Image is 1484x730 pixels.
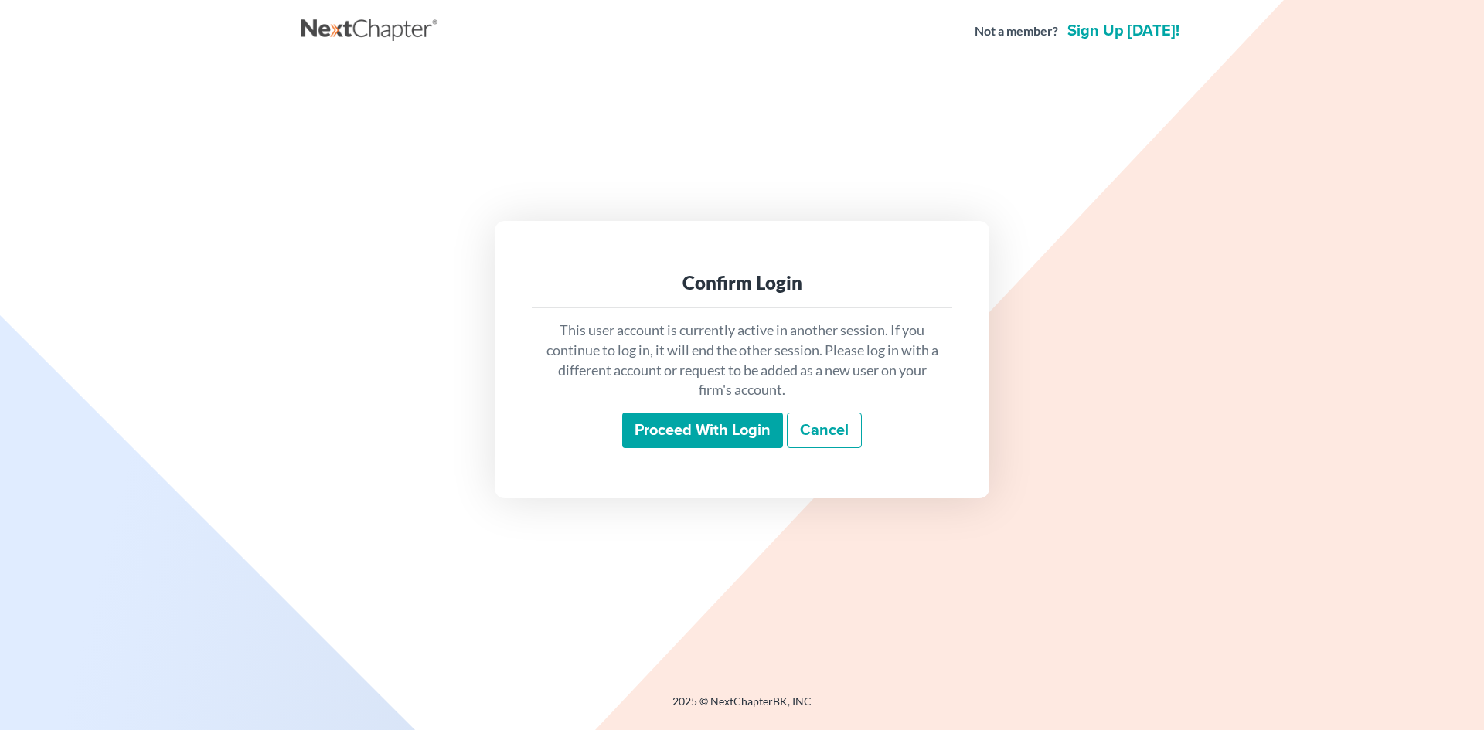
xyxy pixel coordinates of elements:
input: Proceed with login [622,413,783,448]
div: 2025 © NextChapterBK, INC [301,694,1183,722]
a: Sign up [DATE]! [1064,23,1183,39]
strong: Not a member? [975,22,1058,40]
a: Cancel [787,413,862,448]
div: Confirm Login [544,270,940,295]
p: This user account is currently active in another session. If you continue to log in, it will end ... [544,321,940,400]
